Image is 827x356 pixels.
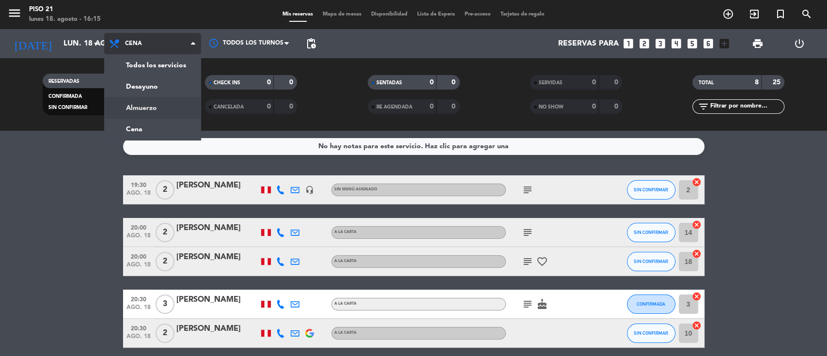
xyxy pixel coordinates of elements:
[176,251,259,263] div: [PERSON_NAME]
[126,262,151,273] span: ago. 18
[686,37,699,50] i: looks_5
[698,80,713,85] span: TOTAL
[692,249,702,259] i: cancel
[29,15,101,24] div: lunes 18. agosto - 16:15
[634,230,668,235] span: SIN CONFIRMAR
[773,79,782,86] strong: 25
[539,105,563,109] span: NO SHOW
[278,12,318,17] span: Mis reservas
[334,187,377,191] span: Sin menú asignado
[622,37,635,50] i: looks_one
[634,187,668,192] span: SIN CONFIRMAR
[48,105,87,110] span: SIN CONFIRMAR
[775,8,786,20] i: turned_in_not
[176,179,259,192] div: [PERSON_NAME]
[305,186,314,194] i: headset_mic
[125,40,142,47] span: Cena
[522,256,533,267] i: subject
[29,5,101,15] div: Piso 21
[126,221,151,232] span: 20:00
[627,180,675,200] button: SIN CONFIRMAR
[654,37,667,50] i: looks_3
[522,184,533,196] i: subject
[779,29,820,58] div: LOG OUT
[7,33,59,54] i: [DATE]
[692,321,702,330] i: cancel
[702,37,715,50] i: looks_6
[793,38,805,49] i: power_settings_new
[522,298,533,310] i: subject
[156,252,174,271] span: 2
[670,37,683,50] i: looks_4
[592,79,596,86] strong: 0
[592,103,596,110] strong: 0
[7,6,22,24] button: menu
[318,141,509,152] div: No hay notas para este servicio. Haz clic para agregar una
[692,292,702,301] i: cancel
[718,37,731,50] i: add_box
[156,180,174,200] span: 2
[176,323,259,335] div: [PERSON_NAME]
[126,333,151,344] span: ago. 18
[536,256,548,267] i: favorite_border
[752,38,764,49] span: print
[289,103,295,110] strong: 0
[755,79,759,86] strong: 8
[156,294,174,314] span: 3
[126,322,151,333] span: 20:30
[709,101,784,112] input: Filtrar por nombre...
[496,12,549,17] span: Tarjetas de regalo
[267,79,271,86] strong: 0
[126,179,151,190] span: 19:30
[634,330,668,336] span: SIN CONFIRMAR
[156,223,174,242] span: 2
[126,232,151,244] span: ago. 18
[105,97,201,119] a: Almuerzo
[452,79,457,86] strong: 0
[126,250,151,262] span: 20:00
[318,12,366,17] span: Mapa de mesas
[126,304,151,315] span: ago. 18
[214,80,240,85] span: CHECK INS
[289,79,295,86] strong: 0
[452,103,457,110] strong: 0
[267,103,271,110] strong: 0
[430,103,434,110] strong: 0
[366,12,412,17] span: Disponibilidad
[7,6,22,20] i: menu
[176,294,259,306] div: [PERSON_NAME]
[305,38,317,49] span: pending_actions
[334,331,357,335] span: A la Carta
[638,37,651,50] i: looks_two
[539,80,562,85] span: SERVIDAS
[105,55,201,76] a: Todos los servicios
[614,103,620,110] strong: 0
[522,227,533,238] i: subject
[305,329,314,338] img: google-logo.png
[214,105,244,109] span: CANCELADA
[90,38,102,49] i: arrow_drop_down
[749,8,760,20] i: exit_to_app
[460,12,496,17] span: Pre-acceso
[627,223,675,242] button: SIN CONFIRMAR
[634,259,668,264] span: SIN CONFIRMAR
[334,302,357,306] span: A la Carta
[48,94,82,99] span: CONFIRMADA
[376,105,412,109] span: RE AGENDADA
[334,259,357,263] span: A la Carta
[627,294,675,314] button: CONFIRMADA
[692,177,702,187] i: cancel
[176,222,259,234] div: [PERSON_NAME]
[637,301,665,307] span: CONFIRMADA
[105,119,201,140] a: Cena
[697,101,709,112] i: filter_list
[558,39,619,48] span: Reservas para
[126,190,151,201] span: ago. 18
[48,79,79,84] span: RESERVADAS
[126,293,151,304] span: 20:30
[801,8,812,20] i: search
[614,79,620,86] strong: 0
[627,324,675,343] button: SIN CONFIRMAR
[334,230,357,234] span: A la Carta
[430,79,434,86] strong: 0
